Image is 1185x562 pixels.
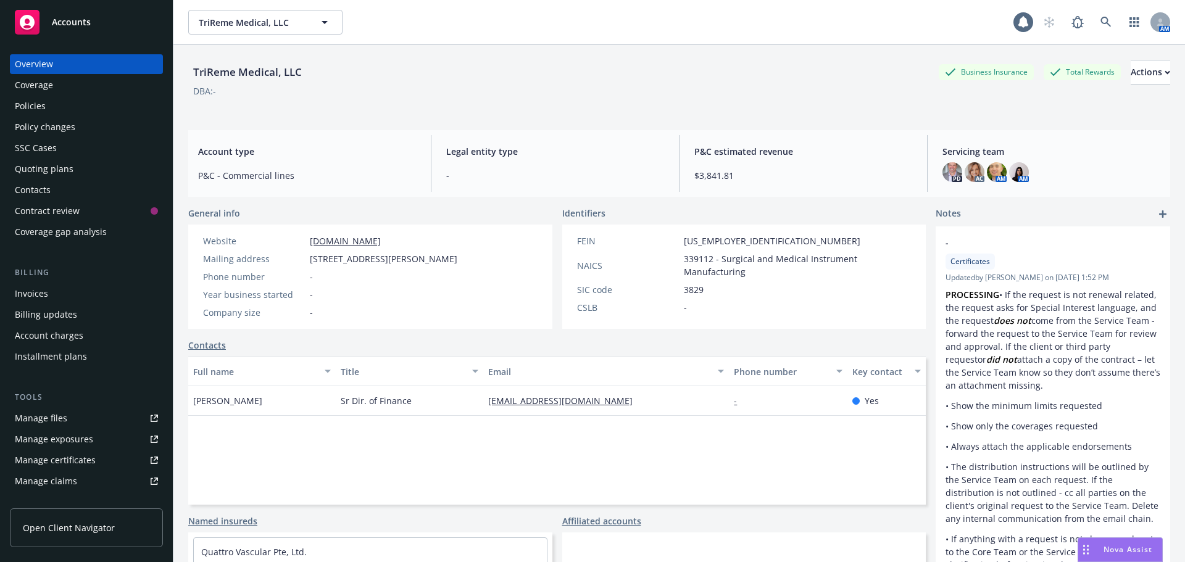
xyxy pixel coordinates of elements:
span: General info [188,207,240,220]
span: Open Client Navigator [23,521,115,534]
div: Manage BORs [15,492,73,512]
div: Policies [15,96,46,116]
a: Account charges [10,326,163,345]
a: add [1155,207,1170,221]
a: Contacts [10,180,163,200]
a: Accounts [10,5,163,39]
span: $3,841.81 [694,169,912,182]
span: - [310,306,313,319]
span: TriReme Medical, LLC [199,16,306,29]
div: TriReme Medical, LLC [188,64,307,80]
span: 339112 - Surgical and Medical Instrument Manufacturing [684,252,912,278]
span: - [946,236,1128,249]
a: Manage exposures [10,429,163,449]
div: Mailing address [203,252,305,265]
span: Nova Assist [1104,544,1152,555]
span: [PERSON_NAME] [193,394,262,407]
a: Manage BORs [10,492,163,512]
span: - [310,288,313,301]
em: does not [994,315,1031,326]
a: Contacts [188,339,226,352]
button: Email [483,357,729,386]
span: - [684,301,687,314]
a: SSC Cases [10,138,163,158]
span: - [446,169,664,182]
span: 3829 [684,283,704,296]
div: Manage claims [15,471,77,491]
a: Quoting plans [10,159,163,179]
div: Overview [15,54,53,74]
div: Website [203,234,305,247]
div: Coverage gap analysis [15,222,107,242]
div: Business Insurance [939,64,1034,80]
a: Search [1094,10,1118,35]
button: Nova Assist [1078,537,1163,562]
span: Sr Dir. of Finance [341,394,412,407]
div: Account charges [15,326,83,345]
span: Notes [936,207,961,221]
span: Account type [198,145,416,158]
a: - [734,395,747,407]
button: Actions [1131,60,1170,85]
button: Title [336,357,483,386]
strong: PROCESSING [946,289,999,300]
span: - [310,270,313,283]
img: photo [965,162,984,182]
div: Contacts [15,180,51,200]
div: Full name [193,365,317,378]
div: Quoting plans [15,159,73,179]
div: Total Rewards [1044,64,1121,80]
span: [US_EMPLOYER_IDENTIFICATION_NUMBER] [684,234,860,247]
span: [STREET_ADDRESS][PERSON_NAME] [310,252,457,265]
span: Updated by [PERSON_NAME] on [DATE] 1:52 PM [946,272,1160,283]
div: SSC Cases [15,138,57,158]
div: Contract review [15,201,80,221]
div: Email [488,365,710,378]
div: Invoices [15,284,48,304]
a: Affiliated accounts [562,514,641,527]
p: • If the request is not renewal related, the request asks for Special Interest language, and the ... [946,288,1160,392]
a: Manage files [10,408,163,428]
div: FEIN [577,234,679,247]
div: SIC code [577,283,679,296]
div: Phone number [734,365,828,378]
a: Coverage gap analysis [10,222,163,242]
a: Manage claims [10,471,163,491]
div: Year business started [203,288,305,301]
a: Contract review [10,201,163,221]
em: did not [986,353,1017,365]
div: NAICS [577,259,679,272]
span: Certificates [950,256,990,267]
div: Billing updates [15,305,77,324]
button: Full name [188,357,336,386]
div: Coverage [15,75,53,95]
a: Quattro Vascular Pte, Ltd. [201,546,307,558]
a: Named insureds [188,514,257,527]
a: Manage certificates [10,450,163,470]
div: Title [341,365,465,378]
a: Switch app [1122,10,1147,35]
a: [EMAIL_ADDRESS][DOMAIN_NAME] [488,395,642,407]
div: Tools [10,391,163,403]
img: photo [987,162,1007,182]
a: Start snowing [1037,10,1062,35]
div: Manage files [15,408,67,428]
div: Manage exposures [15,429,93,449]
a: Policies [10,96,163,116]
img: photo [942,162,962,182]
a: [DOMAIN_NAME] [310,235,381,247]
div: Phone number [203,270,305,283]
span: Identifiers [562,207,605,220]
div: Billing [10,267,163,279]
span: Legal entity type [446,145,664,158]
div: Manage certificates [15,450,96,470]
p: • Always attach the applicable endorsements [946,440,1160,453]
div: Drag to move [1078,538,1094,561]
span: Yes [865,394,879,407]
a: Billing updates [10,305,163,324]
div: DBA: - [193,85,216,97]
a: Invoices [10,284,163,304]
button: TriReme Medical, LLC [188,10,343,35]
a: Policy changes [10,117,163,137]
span: Servicing team [942,145,1160,158]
